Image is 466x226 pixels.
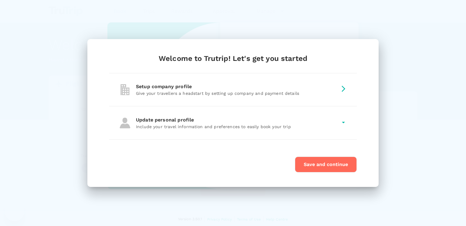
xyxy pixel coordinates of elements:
div: Welcome to Trutrip! Let's get you started [109,54,357,63]
div: personal-profileUpdate personal profileInclude your travel information and preferences to easily ... [109,106,357,140]
img: personal-profile [119,117,131,129]
span: Update personal profile [136,117,199,123]
p: Give your travellers a headstart by setting up company and payment details [136,90,337,96]
p: Include your travel information and preferences to easily book your trip [136,124,337,130]
span: Setup company profile [136,84,197,89]
button: Save and continue [295,157,357,172]
img: company-profile [119,84,131,96]
div: company-profileSetup company profileGive your travellers a headstart by setting up company and pa... [109,73,357,106]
